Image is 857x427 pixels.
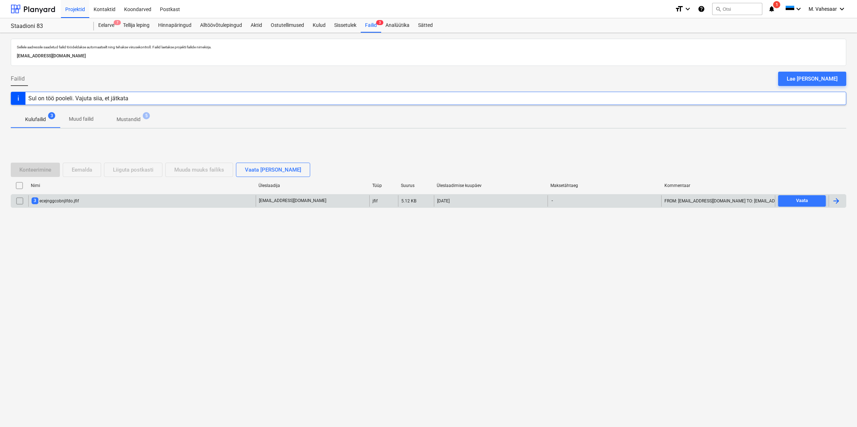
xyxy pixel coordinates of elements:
i: notifications [768,5,775,13]
button: Vaata [778,195,826,207]
div: Nimi [31,183,253,188]
i: keyboard_arrow_down [794,5,803,13]
a: Failid3 [361,18,381,33]
span: Failid [11,75,25,83]
span: - [551,198,554,204]
a: Aktid [246,18,266,33]
div: Vaata [PERSON_NAME] [245,165,301,174]
div: Eelarve [94,18,119,33]
a: Kulud [308,18,330,33]
p: Kulufailid [25,116,46,123]
div: ecejnggcobnjlfdo.jfif [32,197,79,204]
div: Suurus [401,183,431,188]
span: 5 [143,112,150,119]
span: 3 [48,112,55,119]
p: Sellele aadressile saadetud failid töödeldakse automaatselt ning tehakse viirusekontroll. Failid ... [17,45,840,49]
span: search [715,6,721,12]
div: 5.12 KB [401,198,416,203]
a: Hinnapäringud [154,18,196,33]
button: Otsi [712,3,762,15]
span: M. Vahesaar [809,6,837,12]
span: 7 [114,20,121,25]
span: 3 [32,197,38,204]
a: Sätted [414,18,437,33]
p: [EMAIL_ADDRESS][DOMAIN_NAME] [17,52,840,60]
div: Lae [PERSON_NAME] [787,74,838,83]
i: format_size [675,5,683,13]
i: keyboard_arrow_down [683,5,692,13]
p: Muud failid [69,115,94,123]
div: Maksetähtaeg [550,183,658,188]
div: Tüüp [372,183,395,188]
div: Staadioni 83 [11,23,85,30]
p: [EMAIL_ADDRESS][DOMAIN_NAME] [259,198,326,204]
button: Lae [PERSON_NAME] [778,72,846,86]
div: Sul on töö pooleli. Vajuta siia, et jätkata [28,95,128,102]
i: keyboard_arrow_down [838,5,846,13]
span: 3 [376,20,383,25]
div: Kommentaar [664,183,772,188]
button: Vaata [PERSON_NAME] [236,163,310,177]
p: Mustandid [117,116,141,123]
a: Sissetulek [330,18,361,33]
div: jfif [373,198,378,203]
a: Alltöövõtulepingud [196,18,246,33]
a: Tellija leping [119,18,154,33]
div: Failid [361,18,381,33]
span: 1 [773,1,780,8]
a: Ostutellimused [266,18,308,33]
div: Vaata [796,197,808,205]
a: Eelarve7 [94,18,119,33]
i: Abikeskus [698,5,705,13]
div: Üleslaadija [259,183,366,188]
div: Üleslaadimise kuupäev [437,183,545,188]
div: [DATE] [437,198,450,203]
a: Analüütika [381,18,414,33]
